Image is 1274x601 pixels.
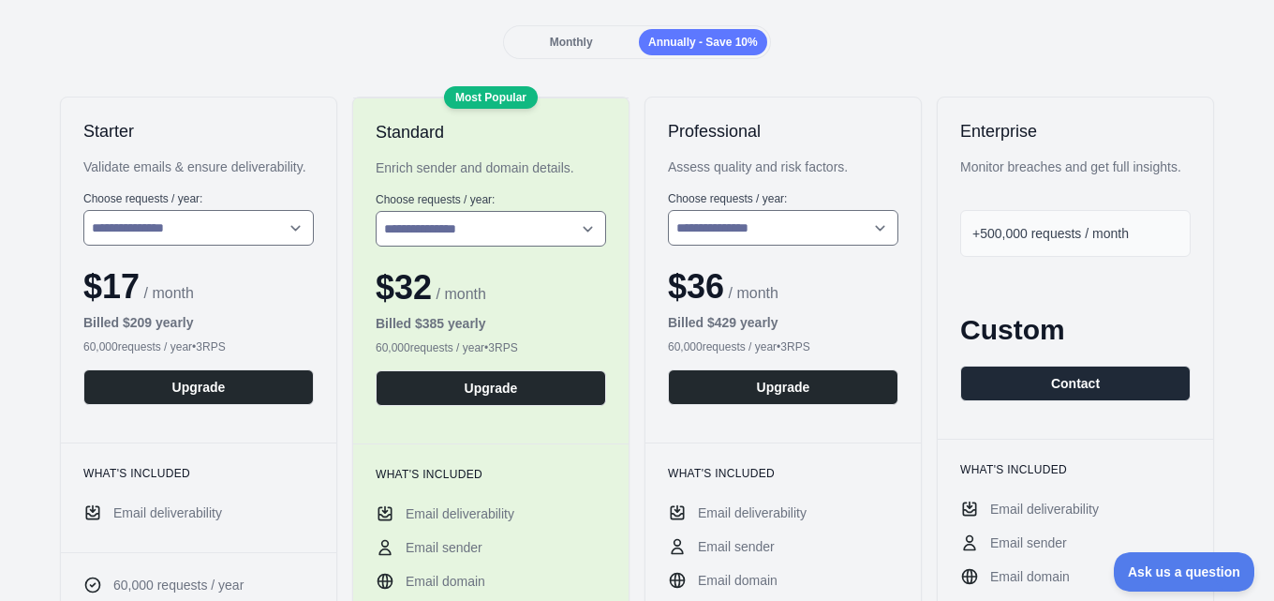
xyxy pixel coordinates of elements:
[668,369,898,405] button: Upgrade
[668,339,898,354] div: 60,000 requests / year • 3 RPS
[668,315,778,330] b: Billed $ 429 yearly
[376,340,606,355] div: 60,000 requests / year • 3 RPS
[376,370,606,406] button: Upgrade
[376,316,486,331] b: Billed $ 385 yearly
[960,314,1065,345] span: Custom
[1114,552,1255,592] iframe: Toggle Customer Support
[960,366,1191,401] button: Contact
